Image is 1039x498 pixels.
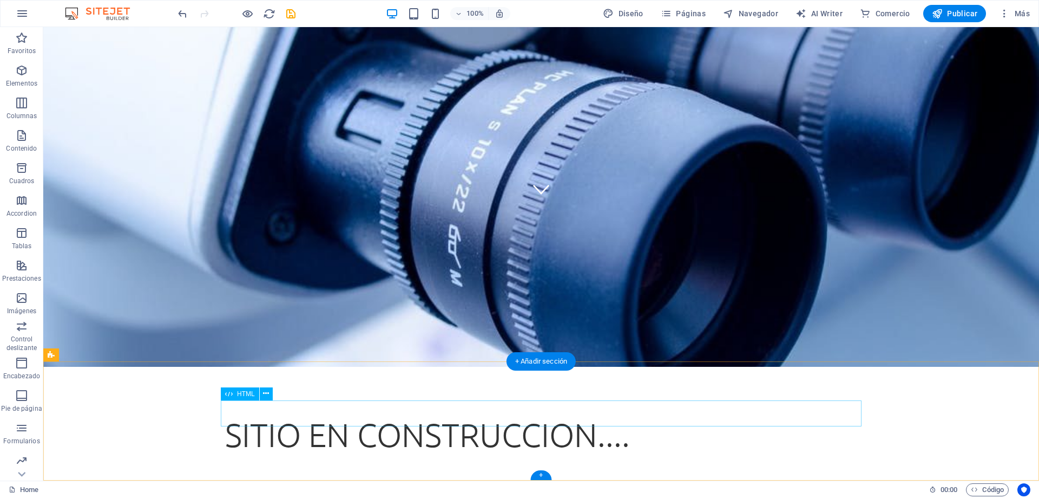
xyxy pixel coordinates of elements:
span: Diseño [603,8,643,19]
button: reload [262,7,275,20]
div: + Añadir sección [507,352,576,371]
span: : [948,486,950,494]
span: Código [971,483,1004,496]
p: Contenido [6,144,37,153]
span: Más [999,8,1030,19]
button: Diseño [599,5,648,22]
button: undo [176,7,189,20]
p: Formularios [3,437,40,445]
span: HTML [237,391,255,397]
p: Tablas [12,242,32,250]
i: Deshacer: Eliminar elementos (Ctrl+Z) [176,8,189,20]
button: Publicar [923,5,987,22]
img: Editor Logo [62,7,143,20]
p: Favoritos [8,47,36,55]
div: Diseño (Ctrl+Alt+Y) [599,5,648,22]
button: AI Writer [791,5,847,22]
span: AI Writer [795,8,843,19]
button: Haz clic para salir del modo de previsualización y seguir editando [241,7,254,20]
span: 00 00 [941,483,957,496]
a: Haz clic para cancelar la selección y doble clic para abrir páginas [9,483,38,496]
button: save [284,7,297,20]
p: Prestaciones [2,274,41,283]
span: Comercio [860,8,910,19]
span: Páginas [661,8,706,19]
span: Navegador [723,8,778,19]
button: Páginas [656,5,710,22]
h6: Tiempo de la sesión [929,483,958,496]
button: Navegador [719,5,782,22]
button: Código [966,483,1009,496]
p: Columnas [6,112,37,120]
p: Encabezado [3,372,40,380]
p: Accordion [6,209,37,218]
p: Cuadros [9,177,35,185]
p: Pie de página [1,404,42,413]
div: + [530,470,551,480]
p: Elementos [6,79,37,88]
i: Al redimensionar, ajustar el nivel de zoom automáticamente para ajustarse al dispositivo elegido. [495,9,504,18]
span: Publicar [932,8,978,19]
p: Imágenes [7,307,36,315]
button: Más [995,5,1034,22]
i: Volver a cargar página [263,8,275,20]
button: Comercio [856,5,915,22]
button: Usercentrics [1017,483,1030,496]
h6: 100% [466,7,484,20]
button: 100% [450,7,489,20]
